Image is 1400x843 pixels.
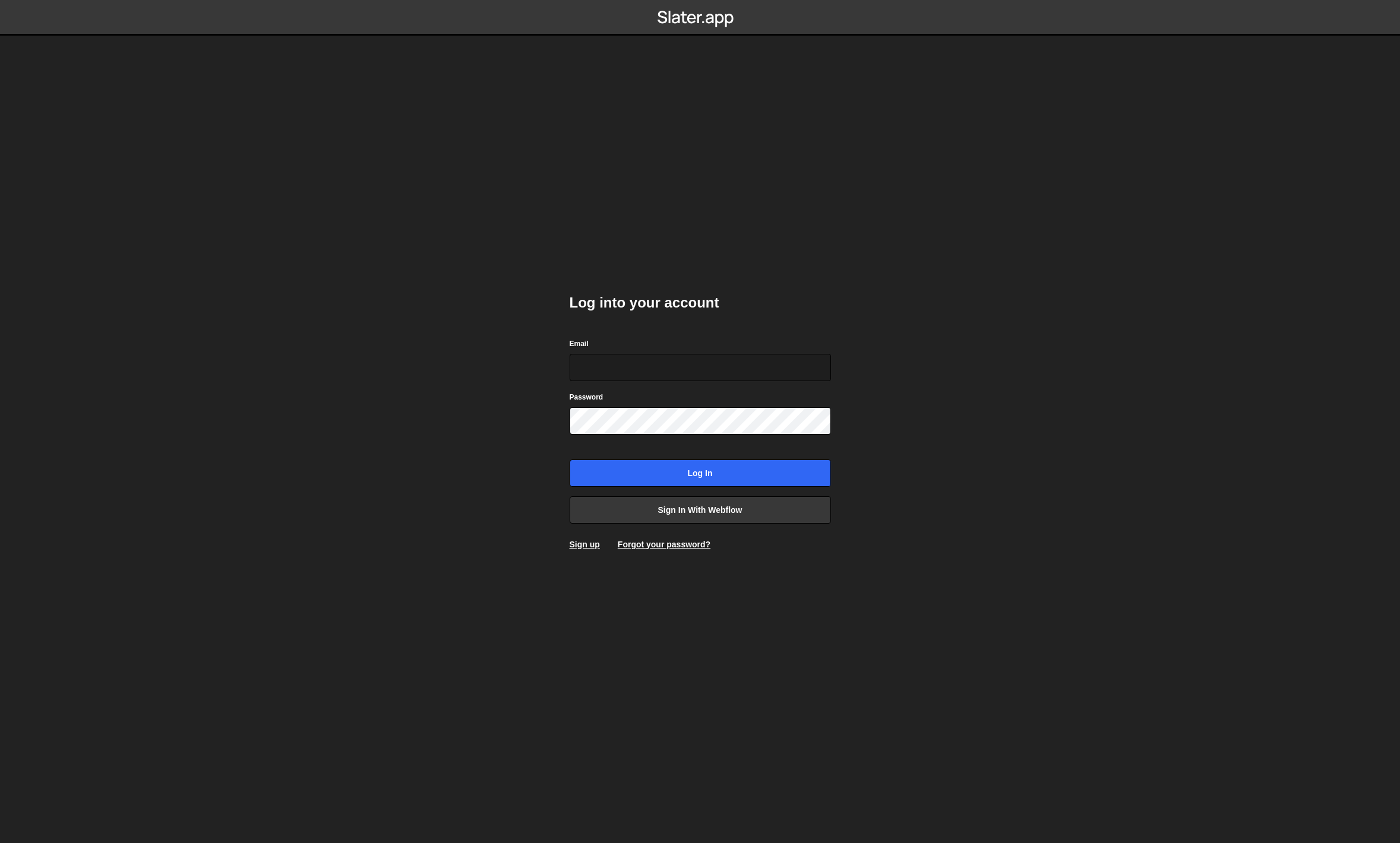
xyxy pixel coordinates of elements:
[618,540,710,549] a: Forgot your password?
[570,293,831,312] h2: Log into your account
[570,540,600,549] a: Sign up
[570,338,589,350] label: Email
[570,459,831,487] input: Log in
[570,391,603,403] label: Password
[570,496,831,524] a: Sign in with Webflow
